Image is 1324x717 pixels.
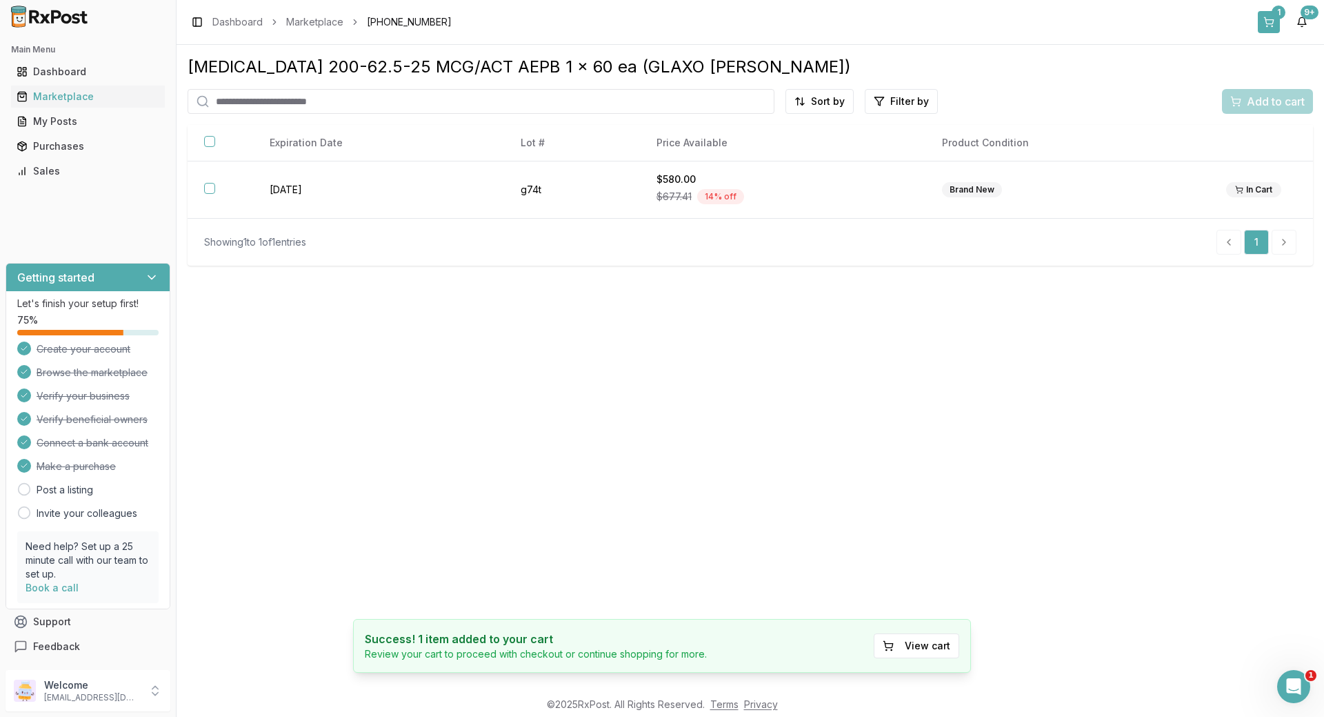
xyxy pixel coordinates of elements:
div: Dashboard [17,65,159,79]
button: Marketplace [6,86,170,108]
td: [DATE] [253,161,505,219]
p: [EMAIL_ADDRESS][DOMAIN_NAME] [44,692,140,703]
a: Sales [11,159,165,184]
span: Feedback [33,640,80,654]
span: [PHONE_NUMBER] [367,15,452,29]
button: Sort by [785,89,854,114]
button: Support [6,609,170,634]
div: Marketplace [17,90,159,104]
div: [MEDICAL_DATA] 200-62.5-25 MCG/ACT AEPB 1 x 60 ea (GLAXO [PERSON_NAME]) [188,56,1313,78]
nav: breadcrumb [212,15,452,29]
span: Make a purchase [37,460,116,473]
button: Sales [6,160,170,182]
a: Post a listing [37,483,93,497]
th: Lot # [504,125,639,161]
h4: Success! 1 item added to your cart [365,631,707,647]
a: Dashboard [11,59,165,84]
a: Marketplace [286,15,343,29]
span: Connect a bank account [37,436,148,450]
span: Browse the marketplace [37,366,148,380]
a: Dashboard [212,15,263,29]
button: Dashboard [6,61,170,83]
div: My Posts [17,115,159,128]
nav: pagination [1216,230,1296,255]
p: Review your cart to proceed with checkout or continue shopping for more. [365,647,707,661]
a: My Posts [11,109,165,134]
div: $580.00 [656,173,909,186]
a: Book a call [26,582,79,593]
a: Terms [710,698,739,710]
img: User avatar [14,680,36,702]
span: Verify your business [37,389,130,403]
th: Price Available [640,125,925,161]
p: Welcome [44,678,140,692]
div: 9+ [1301,6,1318,19]
div: 1 [1272,6,1285,19]
a: Purchases [11,134,165,159]
button: View cart [874,633,959,658]
span: $677.41 [656,190,692,204]
div: 14 % off [697,189,744,204]
div: Showing 1 to 1 of 1 entries [204,235,306,249]
th: Product Condition [925,125,1210,161]
a: Privacy [744,698,778,710]
span: Verify beneficial owners [37,413,148,426]
div: In Cart [1226,182,1281,197]
button: 9+ [1291,11,1313,33]
div: Brand New [942,182,1002,197]
img: RxPost Logo [6,6,94,28]
span: 75 % [17,313,38,327]
span: Create your account [37,342,130,356]
a: 1 [1244,230,1269,255]
span: Filter by [890,95,929,108]
td: g74t [504,161,639,219]
h3: Getting started [17,269,94,286]
a: Invite your colleagues [37,507,137,520]
button: Purchases [6,135,170,157]
div: Sales [17,164,159,178]
p: Let's finish your setup first! [17,297,159,311]
button: Feedback [6,634,170,659]
span: Sort by [811,95,845,108]
th: Expiration Date [253,125,505,161]
button: Filter by [865,89,938,114]
iframe: Intercom live chat [1277,670,1310,703]
div: Purchases [17,139,159,153]
button: 1 [1258,11,1280,33]
button: My Posts [6,110,170,132]
span: 1 [1305,670,1316,681]
a: Marketplace [11,84,165,109]
p: Need help? Set up a 25 minute call with our team to set up. [26,540,150,581]
h2: Main Menu [11,44,165,55]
